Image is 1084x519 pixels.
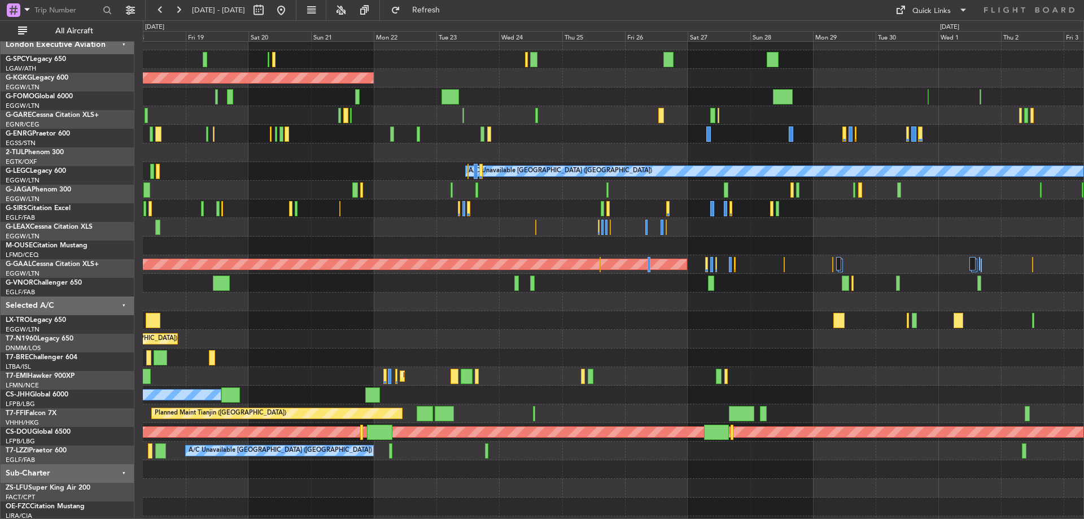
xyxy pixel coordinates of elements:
[750,31,813,41] div: Sun 28
[6,503,85,510] a: OE-FZCCitation Mustang
[6,56,30,63] span: G-SPCY
[6,186,71,193] a: G-JAGAPhenom 300
[6,363,31,371] a: LTBA/ISL
[6,344,41,352] a: DNMM/LOS
[6,429,71,435] a: CS-DOUGlobal 6500
[6,429,32,435] span: CS-DOU
[6,269,40,278] a: EGGW/LTN
[403,6,450,14] span: Refresh
[6,93,34,100] span: G-FOMO
[6,64,36,73] a: LGAV/ATH
[6,139,36,147] a: EGSS/STN
[436,31,499,41] div: Tue 23
[6,186,32,193] span: G-JAGA
[688,31,750,41] div: Sat 27
[6,447,29,454] span: T7-LZZI
[6,251,38,259] a: LFMD/CEQ
[940,23,959,32] div: [DATE]
[123,31,186,41] div: Thu 18
[6,130,70,137] a: G-ENRGPraetor 600
[6,224,30,230] span: G-LEAX
[6,335,73,342] a: T7-N1960Legacy 650
[311,31,374,41] div: Sun 21
[6,503,30,510] span: OE-FZC
[6,205,71,212] a: G-SIRSCitation Excel
[6,120,40,129] a: EGNR/CEG
[6,176,40,185] a: EGGW/LTN
[6,130,32,137] span: G-ENRG
[6,485,28,491] span: ZS-LFU
[6,354,77,361] a: T7-BREChallenger 604
[6,335,37,342] span: T7-N1960
[6,224,93,230] a: G-LEAXCessna Citation XLS
[912,6,951,17] div: Quick Links
[6,447,67,454] a: T7-LZZIPraetor 600
[6,391,30,398] span: CS-JHH
[186,31,248,41] div: Fri 19
[6,400,35,408] a: LFPB/LBG
[6,280,33,286] span: G-VNOR
[192,5,245,15] span: [DATE] - [DATE]
[6,437,35,446] a: LFPB/LBG
[189,442,372,459] div: A/C Unavailable [GEOGRAPHIC_DATA] ([GEOGRAPHIC_DATA])
[6,410,56,417] a: T7-FFIFalcon 7X
[6,232,40,241] a: EGGW/LTN
[6,317,30,324] span: LX-TRO
[6,354,29,361] span: T7-BRE
[6,93,73,100] a: G-FOMOGlobal 6000
[6,456,35,464] a: EGLF/FAB
[6,288,35,296] a: EGLF/FAB
[6,391,68,398] a: CS-JHHGlobal 6000
[6,195,40,203] a: EGGW/LTN
[6,373,28,380] span: T7-EMI
[890,1,973,19] button: Quick Links
[499,31,562,41] div: Wed 24
[374,31,436,41] div: Mon 22
[6,242,88,249] a: M-OUSECitation Mustang
[29,27,119,35] span: All Aircraft
[938,31,1001,41] div: Wed 1
[625,31,688,41] div: Fri 26
[1001,31,1064,41] div: Thu 2
[6,102,40,110] a: EGGW/LTN
[6,317,66,324] a: LX-TROLegacy 650
[386,1,453,19] button: Refresh
[6,112,99,119] a: G-GARECessna Citation XLS+
[6,168,66,175] a: G-LEGCLegacy 600
[876,31,938,41] div: Tue 30
[6,381,39,390] a: LFMN/NCE
[6,112,32,119] span: G-GARE
[6,325,40,334] a: EGGW/LTN
[6,261,32,268] span: G-GAAL
[813,31,876,41] div: Mon 29
[6,242,33,249] span: M-OUSE
[6,418,39,427] a: VHHH/HKG
[6,261,99,268] a: G-GAALCessna Citation XLS+
[403,368,511,385] div: Planned Maint [GEOGRAPHIC_DATA]
[6,149,24,156] span: 2-TIJL
[145,23,164,32] div: [DATE]
[6,213,35,222] a: EGLF/FAB
[34,2,99,19] input: Trip Number
[6,75,32,81] span: G-KGKG
[6,158,37,166] a: EGTK/OXF
[6,410,25,417] span: T7-FFI
[6,373,75,380] a: T7-EMIHawker 900XP
[6,56,66,63] a: G-SPCYLegacy 650
[6,493,35,501] a: FACT/CPT
[6,205,27,212] span: G-SIRS
[469,163,652,180] div: A/C Unavailable [GEOGRAPHIC_DATA] ([GEOGRAPHIC_DATA])
[6,280,82,286] a: G-VNORChallenger 650
[6,168,30,175] span: G-LEGC
[6,83,40,91] a: EGGW/LTN
[6,485,90,491] a: ZS-LFUSuper King Air 200
[562,31,625,41] div: Thu 25
[248,31,311,41] div: Sat 20
[12,22,123,40] button: All Aircraft
[6,75,68,81] a: G-KGKGLegacy 600
[6,149,64,156] a: 2-TIJLPhenom 300
[155,405,286,422] div: Planned Maint Tianjin ([GEOGRAPHIC_DATA])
